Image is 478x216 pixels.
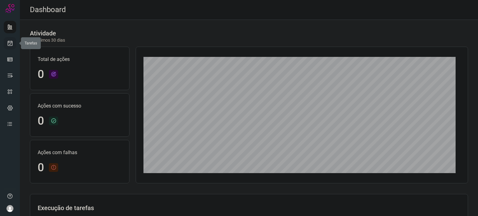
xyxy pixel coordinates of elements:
span: Tarefas [25,41,37,45]
h1: 0 [38,114,44,128]
img: Logo [5,4,15,13]
h2: Dashboard [30,5,66,14]
h3: Execução de tarefas [38,204,460,212]
p: Últimos 30 dias [30,37,65,44]
h1: 0 [38,68,44,81]
p: Total de ações [38,56,122,63]
h3: Atividade [30,30,56,37]
h1: 0 [38,161,44,174]
p: Ações com falhas [38,149,122,156]
p: Ações com sucesso [38,102,122,110]
img: avatar-user-boy.jpg [6,205,14,212]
